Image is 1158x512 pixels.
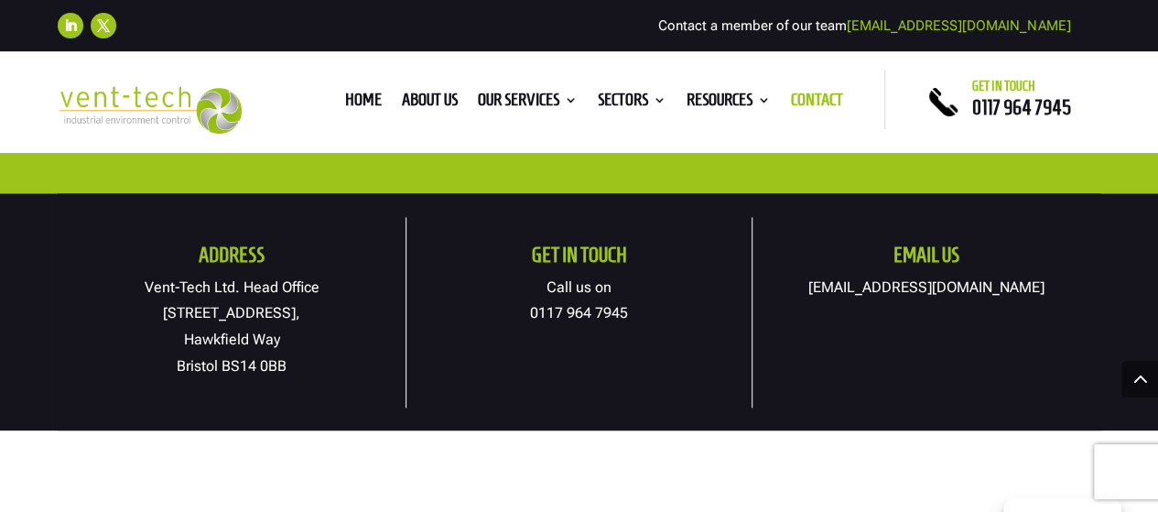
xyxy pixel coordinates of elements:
[406,275,752,328] p: Call us on
[58,275,405,380] p: Vent-Tech Ltd. Head Office [STREET_ADDRESS], Hawkfield Way Bristol BS14 0BB
[345,93,382,114] a: Home
[58,245,405,275] h2: Address
[530,304,628,321] a: 0117 964 7945
[406,245,752,275] h2: Get in touch
[478,93,578,114] a: Our Services
[58,86,241,133] img: 2023-09-27T08_35_16.549ZVENT-TECH---Clear-background
[752,245,1099,275] h2: Email us
[402,93,458,114] a: About us
[808,278,1044,296] a: [EMAIL_ADDRESS][DOMAIN_NAME]
[791,93,843,114] a: Contact
[971,79,1034,93] span: Get in touch
[971,96,1070,118] a: 0117 964 7945
[58,13,83,38] a: Follow on LinkedIn
[598,93,666,114] a: Sectors
[91,13,116,38] a: Follow on X
[658,17,1070,34] span: Contact a member of our team
[847,17,1070,34] a: [EMAIL_ADDRESS][DOMAIN_NAME]
[687,93,771,114] a: Resources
